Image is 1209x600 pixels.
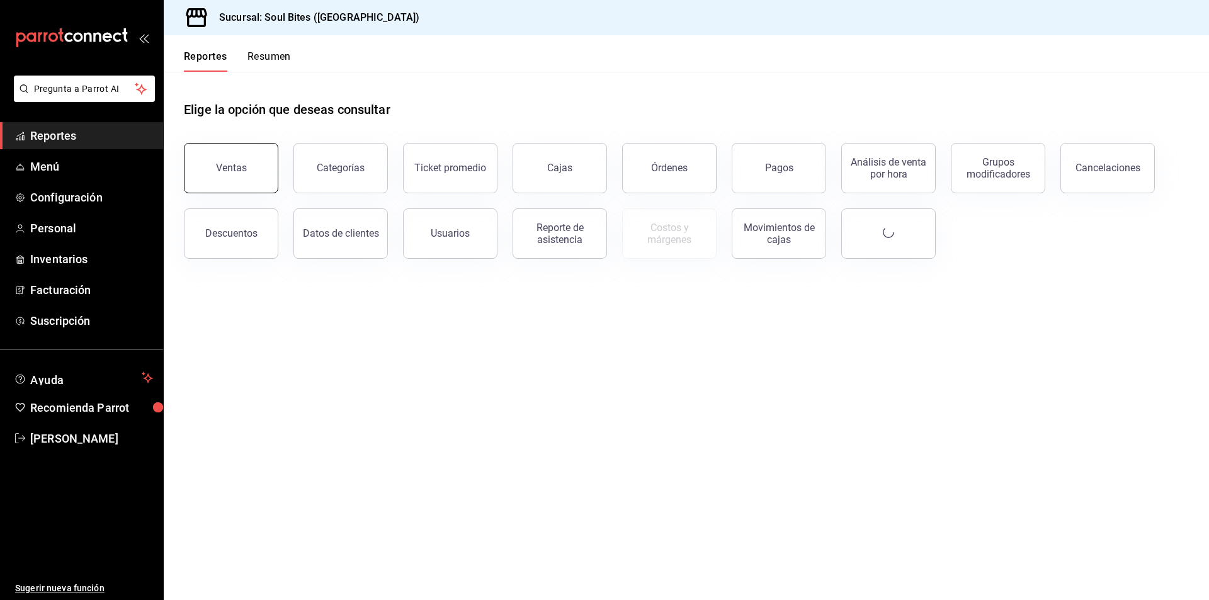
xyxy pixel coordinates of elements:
[30,220,153,237] span: Personal
[30,399,153,416] span: Recomienda Parrot
[849,156,928,180] div: Análisis de venta por hora
[1076,162,1140,174] div: Cancelaciones
[247,50,291,72] button: Resumen
[205,227,258,239] div: Descuentos
[30,189,153,206] span: Configuración
[732,143,826,193] button: Pagos
[521,222,599,246] div: Reporte de asistencia
[303,227,379,239] div: Datos de clientes
[184,50,291,72] div: navigation tabs
[30,251,153,268] span: Inventarios
[293,208,388,259] button: Datos de clientes
[732,208,826,259] button: Movimientos de cajas
[630,222,708,246] div: Costos y márgenes
[9,91,155,105] a: Pregunta a Parrot AI
[30,370,137,385] span: Ayuda
[622,208,717,259] button: Contrata inventarios para ver este reporte
[765,162,793,174] div: Pagos
[547,161,573,176] div: Cajas
[184,100,390,119] h1: Elige la opción que deseas consultar
[414,162,486,174] div: Ticket promedio
[30,430,153,447] span: [PERSON_NAME]
[14,76,155,102] button: Pregunta a Parrot AI
[30,312,153,329] span: Suscripción
[30,127,153,144] span: Reportes
[1060,143,1155,193] button: Cancelaciones
[841,143,936,193] button: Análisis de venta por hora
[740,222,818,246] div: Movimientos de cajas
[622,143,717,193] button: Órdenes
[403,208,497,259] button: Usuarios
[34,82,135,96] span: Pregunta a Parrot AI
[139,33,149,43] button: open_drawer_menu
[15,582,153,595] span: Sugerir nueva función
[30,158,153,175] span: Menú
[184,143,278,193] button: Ventas
[184,50,227,72] button: Reportes
[959,156,1037,180] div: Grupos modificadores
[30,281,153,298] span: Facturación
[431,227,470,239] div: Usuarios
[951,143,1045,193] button: Grupos modificadores
[317,162,365,174] div: Categorías
[651,162,688,174] div: Órdenes
[403,143,497,193] button: Ticket promedio
[209,10,419,25] h3: Sucursal: Soul Bites ([GEOGRAPHIC_DATA])
[216,162,247,174] div: Ventas
[513,143,607,193] a: Cajas
[293,143,388,193] button: Categorías
[184,208,278,259] button: Descuentos
[513,208,607,259] button: Reporte de asistencia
